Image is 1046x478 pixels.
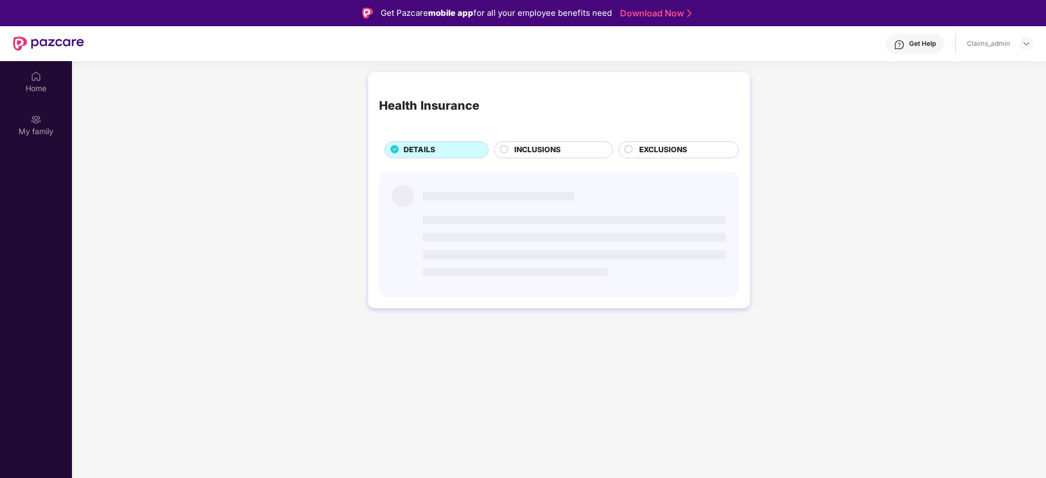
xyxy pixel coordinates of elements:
[381,7,612,20] div: Get Pazcare for all your employee benefits need
[31,71,41,82] img: svg+xml;base64,PHN2ZyBpZD0iSG9tZSIgeG1sbnM9Imh0dHA6Ly93d3cudzMub3JnLzIwMDAvc3ZnIiB3aWR0aD0iMjAiIG...
[362,8,373,19] img: Logo
[404,144,435,156] span: DETAILS
[894,39,905,50] img: svg+xml;base64,PHN2ZyBpZD0iSGVscC0zMngzMiIgeG1sbnM9Imh0dHA6Ly93d3cudzMub3JnLzIwMDAvc3ZnIiB3aWR0aD...
[620,8,688,19] a: Download Now
[1022,39,1031,48] img: svg+xml;base64,PHN2ZyBpZD0iRHJvcGRvd24tMzJ4MzIiIHhtbG5zPSJodHRwOi8vd3d3LnczLm9yZy8yMDAwL3N2ZyIgd2...
[31,114,41,125] img: svg+xml;base64,PHN2ZyB3aWR0aD0iMjAiIGhlaWdodD0iMjAiIHZpZXdCb3g9IjAgMCAyMCAyMCIgZmlsbD0ibm9uZSIgeG...
[379,96,479,115] div: Health Insurance
[514,144,561,156] span: INCLUSIONS
[13,37,84,51] img: New Pazcare Logo
[967,39,1010,48] div: Claims_admin
[687,8,692,19] img: Stroke
[428,8,473,18] strong: mobile app
[639,144,687,156] span: EXCLUSIONS
[909,39,936,48] div: Get Help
